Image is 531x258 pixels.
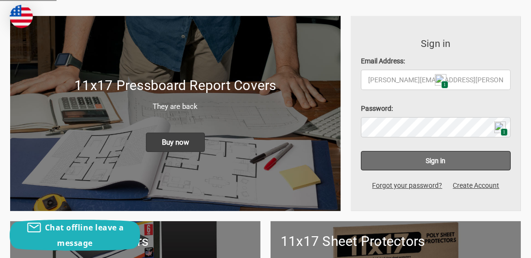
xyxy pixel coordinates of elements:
span: 1 [441,81,448,89]
input: Sign in [361,151,511,170]
h1: 11x17 Sheet Protectors [281,231,511,252]
img: duty and tax information for United States [10,5,33,28]
img: New 11x17 Pressboard Binders [10,16,341,211]
img: npw-badge-icon.svg [435,74,446,86]
iframe: Google Customer Reviews [451,232,531,258]
p: They are back [20,101,330,112]
a: Forgot your password? [367,181,447,191]
a: Create Account [447,181,504,191]
h1: 11x17 Pressboard Report Covers [20,76,330,96]
h3: Sign in [361,36,511,51]
img: npw-badge-icon.svg [494,121,506,133]
a: New 11x17 Pressboard Binders 11x17 Pressboard Report Covers They are back Buy now [10,16,341,211]
button: Chat offline leave a message [10,220,140,251]
span: Buy now [146,133,205,152]
span: 1 [501,128,508,137]
span: Chat offline leave a message [45,222,124,248]
label: Email Address: [361,56,511,66]
label: Password: [361,104,511,114]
